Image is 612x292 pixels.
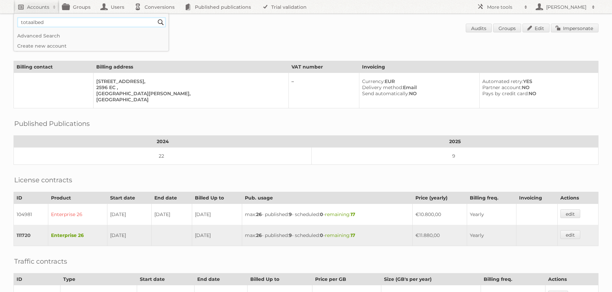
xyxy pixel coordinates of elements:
[289,61,359,73] th: VAT number
[362,78,474,84] div: EUR
[14,118,90,129] h2: Published Publications
[362,84,474,90] div: Email
[256,232,262,238] strong: 26
[487,4,521,10] h2: More tools
[192,225,242,246] td: [DATE]
[242,225,413,246] td: max: - published: - scheduled: -
[362,90,474,97] div: NO
[96,90,283,97] div: [GEOGRAPHIC_DATA][PERSON_NAME],
[48,192,107,204] th: Product
[151,204,192,225] td: [DATE]
[545,273,598,285] th: Actions
[482,78,523,84] span: Automated retry:
[192,192,242,204] th: Billed Up to
[362,84,403,90] span: Delivery method:
[359,61,598,73] th: Invoicing
[14,225,48,246] td: 111720
[289,232,292,238] strong: 9
[320,232,323,238] strong: 0
[466,24,492,32] a: Audits
[14,256,67,266] h2: Traffic contracts
[558,192,598,204] th: Actions
[362,90,409,97] span: Send automatically:
[289,73,359,108] td: –
[413,225,467,246] td: €11.880,00
[156,17,166,27] input: Search
[482,90,529,97] span: Pays by credit card:
[516,192,558,204] th: Invoicing
[242,192,413,204] th: Pub. usage
[551,24,598,32] a: Impersonate
[14,175,72,185] h2: License contracts
[351,211,355,217] strong: 17
[242,204,413,225] td: max: - published: - scheduled: -
[312,148,598,165] td: 9
[256,211,262,217] strong: 26
[467,204,516,225] td: Yearly
[482,84,522,90] span: Partner account:
[151,192,192,204] th: End date
[482,84,593,90] div: NO
[312,273,381,285] th: Price per GB
[107,225,152,246] td: [DATE]
[381,273,481,285] th: Size (GB's per year)
[14,41,169,51] a: Create new account
[14,61,94,73] th: Billing contact
[14,148,312,165] td: 22
[312,136,598,148] th: 2025
[362,78,385,84] span: Currency:
[413,192,467,204] th: Price (yearly)
[482,78,593,84] div: YES
[325,211,355,217] span: remaining:
[96,84,283,90] div: 2596 EC ,
[192,204,242,225] td: [DATE]
[107,204,152,225] td: [DATE]
[413,204,467,225] td: €10.800,00
[560,209,580,218] a: edit
[14,31,169,41] a: Advanced Search
[522,24,550,32] a: Edit
[289,211,292,217] strong: 9
[482,90,593,97] div: NO
[60,273,137,285] th: Type
[93,61,288,73] th: Billing address
[481,273,545,285] th: Billing freq.
[14,192,48,204] th: ID
[14,136,312,148] th: 2024
[14,273,60,285] th: ID
[137,273,194,285] th: Start date
[493,24,521,32] a: Groups
[14,204,48,225] td: 104981
[467,225,516,246] td: Yearly
[107,192,152,204] th: Start date
[320,211,323,217] strong: 0
[560,230,580,239] a: edit
[96,78,283,84] div: [STREET_ADDRESS],
[325,232,355,238] span: remaining:
[14,24,598,34] h1: Account 87755: ANWB Kampeerkampioen
[194,273,247,285] th: End date
[351,232,355,238] strong: 17
[27,4,49,10] h2: Accounts
[96,97,283,103] div: [GEOGRAPHIC_DATA]
[48,225,107,246] td: Enterprise 26
[544,4,588,10] h2: [PERSON_NAME]
[247,273,312,285] th: Billed Up to
[467,192,516,204] th: Billing freq.
[48,204,107,225] td: Enterprise 26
